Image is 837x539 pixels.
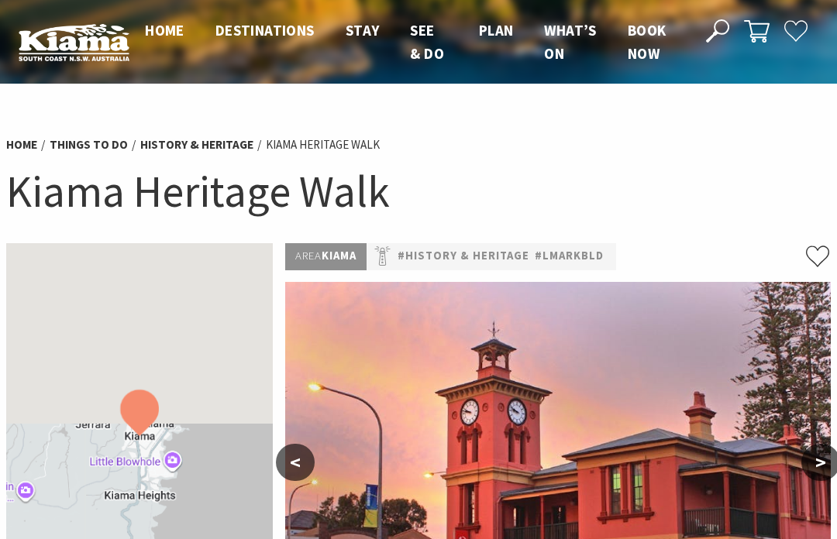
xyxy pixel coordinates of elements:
[215,21,315,39] span: Destinations
[295,249,322,263] span: Area
[544,21,596,63] span: What’s On
[129,19,688,66] nav: Main Menu
[285,243,367,269] p: Kiama
[276,444,315,481] button: <
[535,247,604,266] a: #lmarkbld
[266,136,380,154] li: Kiama Heritage Walk
[140,137,253,153] a: History & Heritage
[145,21,184,39] span: Home
[6,137,37,153] a: Home
[410,21,444,63] span: See & Do
[398,247,529,266] a: #History & Heritage
[479,21,514,39] span: Plan
[628,21,666,63] span: Book now
[6,163,831,220] h1: Kiama Heritage Walk
[19,23,129,61] img: Kiama Logo
[346,21,380,39] span: Stay
[50,137,128,153] a: Things To Do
